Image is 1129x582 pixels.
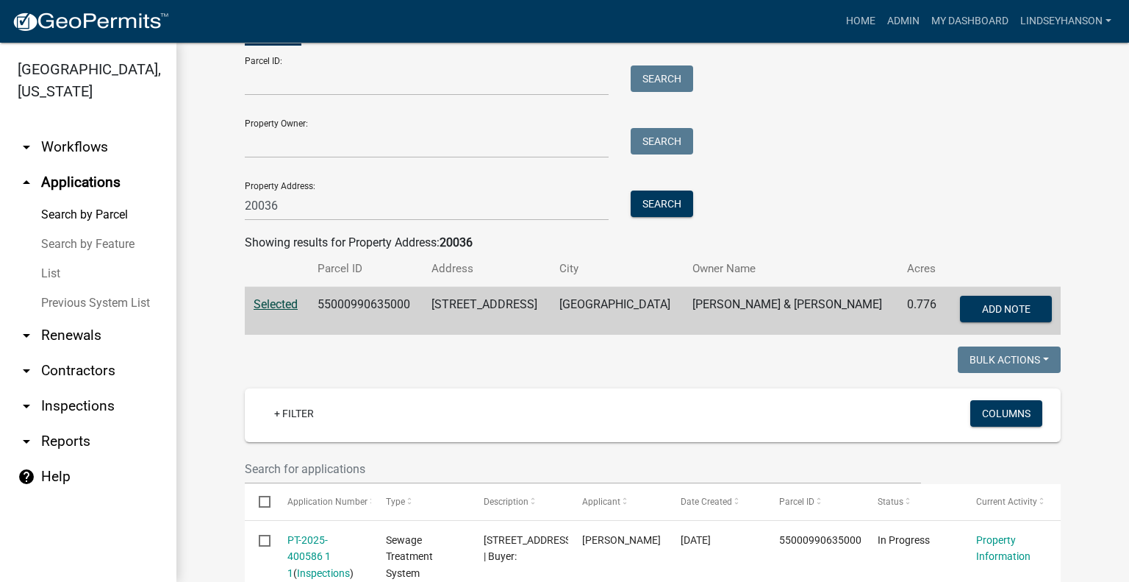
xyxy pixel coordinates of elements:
[681,497,732,507] span: Date Created
[287,534,331,580] a: PT-2025-400586 1 1
[898,287,947,336] td: 0.776
[631,65,693,92] button: Search
[684,287,898,336] td: [PERSON_NAME] & [PERSON_NAME]
[18,327,35,344] i: arrow_drop_down
[18,362,35,380] i: arrow_drop_down
[1014,7,1117,35] a: Lindseyhanson
[287,532,358,582] div: ( )
[18,433,35,450] i: arrow_drop_down
[245,484,273,519] datatable-header-cell: Select
[245,454,921,484] input: Search for applications
[18,174,35,191] i: arrow_drop_up
[631,191,693,217] button: Search
[878,534,930,546] span: In Progress
[309,287,423,336] td: 55000990635000
[684,252,898,286] th: Owner Name
[925,7,1014,35] a: My Dashboard
[297,567,350,579] a: Inspections
[958,347,1061,373] button: Bulk Actions
[484,497,528,507] span: Description
[484,534,574,563] span: 20036 TAMARAC RD | Buyer:
[878,497,903,507] span: Status
[18,397,35,415] i: arrow_drop_down
[470,484,568,519] datatable-header-cell: Description
[960,296,1052,322] button: Add Note
[309,252,423,286] th: Parcel ID
[881,7,925,35] a: Admin
[976,534,1031,563] a: Property Information
[423,252,551,286] th: Address
[371,484,470,519] datatable-header-cell: Type
[765,484,864,519] datatable-header-cell: Parcel ID
[262,400,326,427] a: + Filter
[981,303,1030,315] span: Add Note
[551,287,684,336] td: [GEOGRAPHIC_DATA]
[254,297,298,311] a: Selected
[779,534,861,546] span: 55000990635000
[551,252,684,286] th: City
[273,484,371,519] datatable-header-cell: Application Number
[962,484,1061,519] datatable-header-cell: Current Activity
[287,497,368,507] span: Application Number
[667,484,765,519] datatable-header-cell: Date Created
[840,7,881,35] a: Home
[631,128,693,155] button: Search
[898,252,947,286] th: Acres
[976,497,1037,507] span: Current Activity
[681,534,711,546] span: 04/04/2025
[440,235,473,249] strong: 20036
[970,400,1042,427] button: Columns
[423,287,551,336] td: [STREET_ADDRESS]
[568,484,667,519] datatable-header-cell: Applicant
[18,138,35,156] i: arrow_drop_down
[779,497,814,507] span: Parcel ID
[245,234,1061,252] div: Showing results for Property Address:
[582,534,661,546] span: Nicole E. Michaelson
[864,484,962,519] datatable-header-cell: Status
[582,497,620,507] span: Applicant
[386,497,405,507] span: Type
[18,468,35,486] i: help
